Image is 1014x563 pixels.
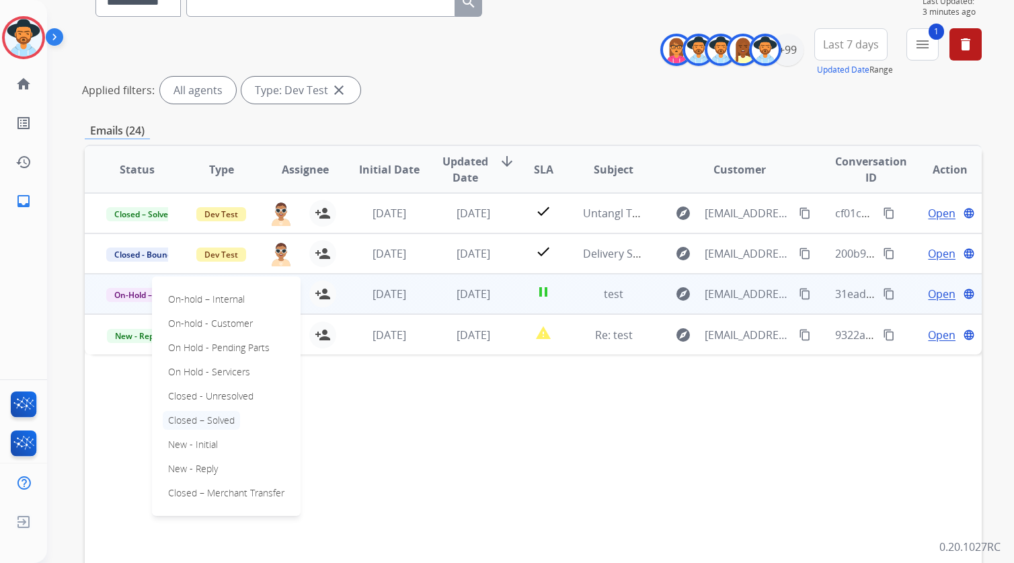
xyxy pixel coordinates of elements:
p: Closed – Merchant Transfer [163,484,290,502]
mat-icon: content_copy [799,329,811,341]
span: Delivery Status Notification (Failure) [583,246,765,261]
mat-icon: person_add [315,205,331,221]
mat-icon: explore [675,205,691,221]
mat-icon: person_add [315,246,331,262]
img: agent-avatar [269,200,293,226]
span: Initial Date [359,161,420,178]
mat-icon: person_add [315,286,331,302]
mat-icon: content_copy [799,288,811,300]
p: On Hold - Servicers [163,363,256,381]
span: [EMAIL_ADDRESS][PERSON_NAME][DOMAIN_NAME] [705,246,791,262]
span: Re: test [595,328,633,342]
span: [DATE] [457,287,490,301]
mat-icon: menu [914,36,931,52]
span: 1 [929,24,944,40]
span: Open [928,327,955,343]
span: [DATE] [457,328,490,342]
mat-icon: explore [675,246,691,262]
img: agent-avatar [269,241,293,266]
span: Range [817,64,893,75]
span: [DATE] [373,206,406,221]
span: Closed - Bounced [106,248,189,262]
mat-icon: language [963,248,975,260]
div: Type: Dev Test [241,77,360,104]
span: [EMAIL_ADDRESS][DOMAIN_NAME] [705,286,791,302]
span: [EMAIL_ADDRESS][PERSON_NAME][DOMAIN_NAME] [705,205,791,221]
span: [DATE] [457,246,490,261]
mat-icon: language [963,207,975,219]
mat-icon: home [15,76,32,92]
span: [EMAIL_ADDRESS][DOMAIN_NAME] [705,327,791,343]
mat-icon: explore [675,327,691,343]
p: Closed - Unresolved [163,387,259,406]
span: Untangl Test Email [DATE] [583,206,714,221]
button: Updated Date [817,65,869,75]
div: +99 [771,34,804,66]
span: Status [120,161,155,178]
span: Dev Test [196,248,246,262]
span: SLA [534,161,553,178]
button: 1 [906,28,939,61]
mat-icon: content_copy [883,248,895,260]
mat-icon: language [963,288,975,300]
span: New - Reply [107,329,168,343]
span: Open [928,205,955,221]
span: 3 minutes ago [923,7,982,17]
p: New - Initial [163,435,223,454]
span: Closed – Solved [106,207,181,221]
span: [DATE] [373,328,406,342]
span: On-Hold – Internal [106,288,194,302]
mat-icon: explore [675,286,691,302]
p: Applied filters: [82,82,155,98]
span: Type [209,161,234,178]
mat-icon: close [331,82,347,98]
span: [DATE] [373,246,406,261]
p: 0.20.1027RC [939,539,1001,555]
th: Action [898,146,982,193]
p: On-hold - Customer [163,314,258,333]
span: Subject [594,161,633,178]
img: avatar [5,19,42,57]
span: Dev Test [196,207,246,221]
mat-icon: arrow_downward [499,153,515,170]
span: Updated Date [442,153,488,186]
mat-icon: check [535,203,551,219]
p: Emails (24) [85,122,150,139]
mat-icon: history [15,154,32,170]
mat-icon: report_problem [535,325,551,341]
mat-icon: list_alt [15,115,32,131]
span: Open [928,286,955,302]
mat-icon: language [963,329,975,341]
p: New - Reply [163,459,223,478]
mat-icon: content_copy [883,329,895,341]
mat-icon: inbox [15,193,32,209]
div: All agents [160,77,236,104]
span: Assignee [282,161,329,178]
span: test [604,287,623,301]
span: Conversation ID [835,153,907,186]
span: Last 7 days [823,42,879,47]
mat-icon: content_copy [799,248,811,260]
span: [DATE] [457,206,490,221]
mat-icon: delete [958,36,974,52]
p: Closed – Solved [163,411,240,430]
mat-icon: content_copy [799,207,811,219]
mat-icon: person_add [315,327,331,343]
span: Customer [713,161,766,178]
span: Open [928,246,955,262]
p: On Hold - Pending Parts [163,338,275,357]
mat-icon: check [535,243,551,260]
mat-icon: pause [535,284,551,300]
p: On-hold – Internal [163,290,250,309]
button: Last 7 days [814,28,888,61]
span: [DATE] [373,287,406,301]
mat-icon: content_copy [883,207,895,219]
mat-icon: content_copy [883,288,895,300]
